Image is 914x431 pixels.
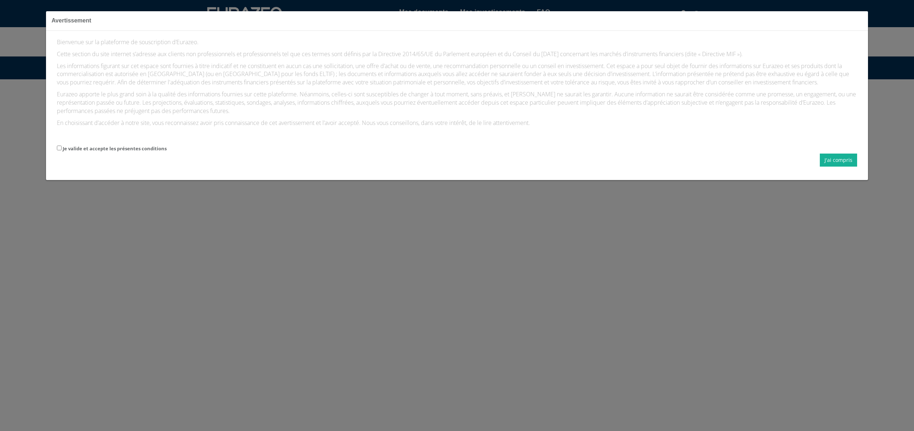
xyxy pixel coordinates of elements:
[57,119,857,127] p: En choisissant d’accéder à notre site, vous reconnaissez avoir pris connaissance de cet avertisse...
[57,38,857,46] p: Bienvenue sur la plateforme de souscription d’Eurazeo.
[57,90,857,115] p: Eurazeo apporte le plus grand soin à la qualité des informations fournies sur cette plateforme. N...
[63,145,167,152] label: Je valide et accepte les présentes conditions
[57,50,857,58] p: Cette section du site internet s’adresse aux clients non professionnels et professionnels tel que...
[51,17,863,25] h3: Avertissement
[57,62,857,87] p: Les informations figurant sur cet espace sont fournies à titre indicatif et ne constituent en auc...
[820,154,857,167] button: J'ai compris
